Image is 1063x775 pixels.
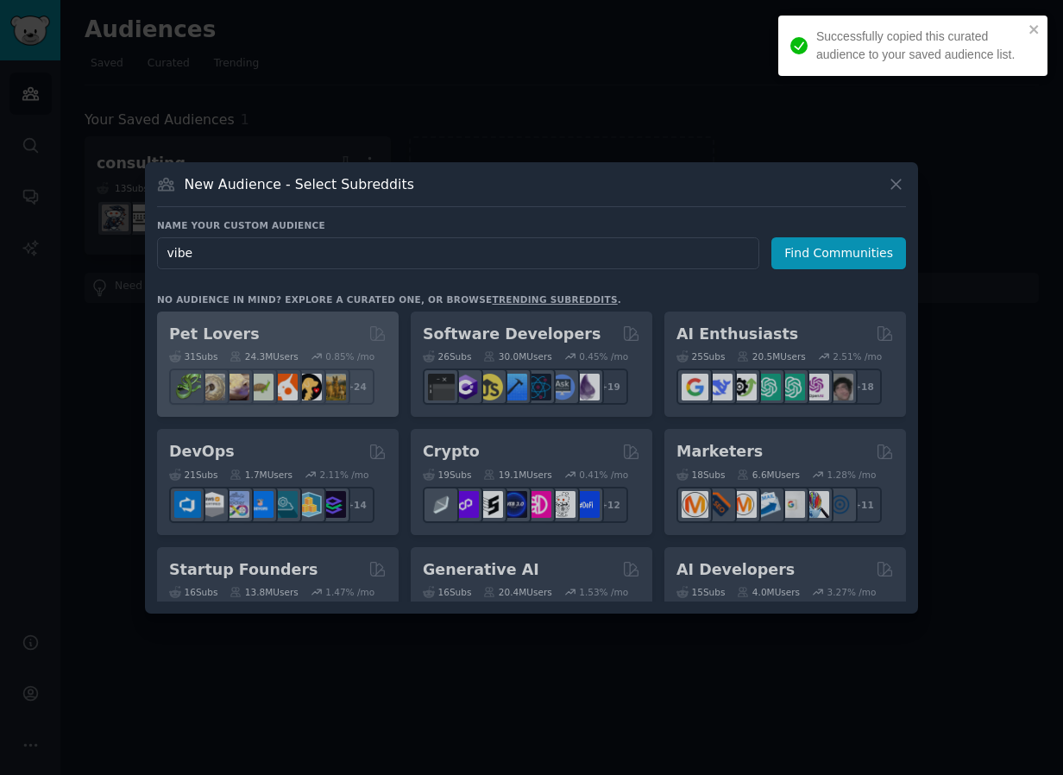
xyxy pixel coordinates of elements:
div: Successfully copied this curated audience to your saved audience list. [816,28,1023,64]
div: No audience in mind? Explore a curated one, or browse . [157,293,621,306]
h3: New Audience - Select Subreddits [185,175,414,193]
input: Pick a short name, like "Digital Marketers" or "Movie-Goers" [157,237,759,269]
button: Find Communities [771,237,906,269]
a: trending subreddits [492,294,617,305]
button: close [1028,22,1041,36]
h3: Name your custom audience [157,219,906,231]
